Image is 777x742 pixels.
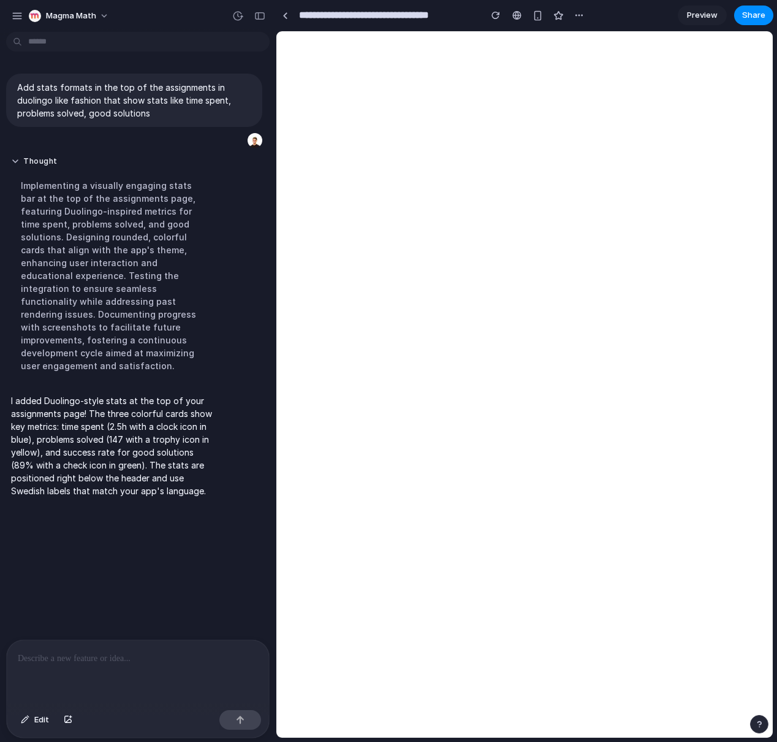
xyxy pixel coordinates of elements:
[687,9,718,21] span: Preview
[17,81,251,120] p: Add stats formats in the top of the assignments in duolingo like fashion that show stats like tim...
[742,9,765,21] span: Share
[734,6,773,25] button: Share
[46,10,96,22] span: Magma Math
[15,710,55,730] button: Edit
[24,6,115,26] button: Magma Math
[34,714,49,726] span: Edit
[11,172,216,380] div: Implementing a visually engaging stats bar at the top of the assignments page, featuring Duolingo...
[678,6,727,25] a: Preview
[11,394,216,497] p: I added Duolingo-style stats at the top of your assignments page! The three colorful cards show k...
